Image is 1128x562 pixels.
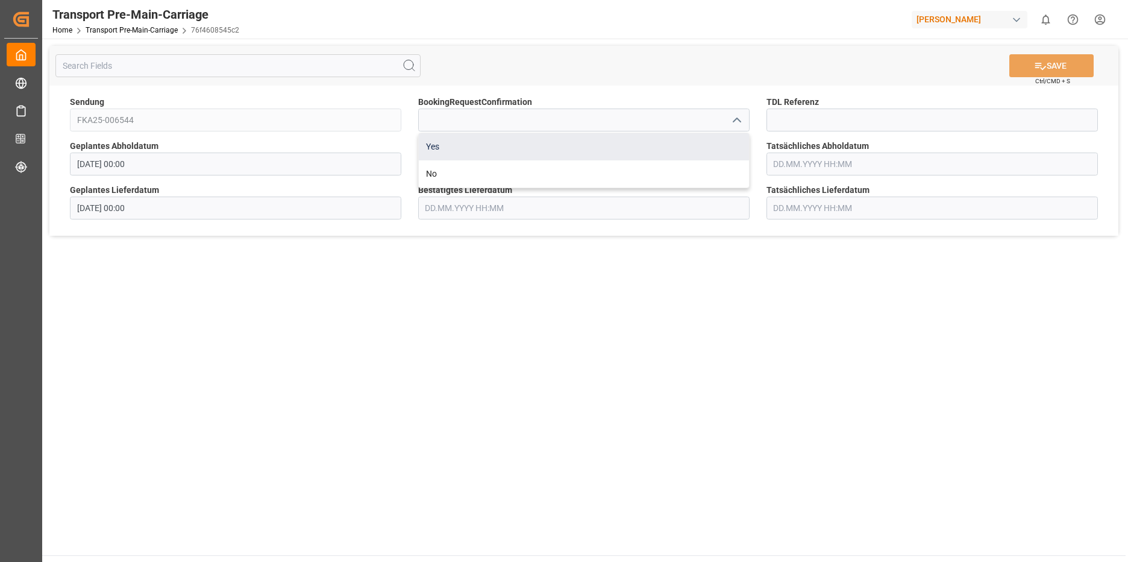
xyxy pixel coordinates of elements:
[419,160,749,188] div: No
[1009,54,1094,77] button: SAVE
[70,140,158,153] span: Geplantes Abholdatum
[1035,77,1070,86] span: Ctrl/CMD + S
[912,8,1032,31] button: [PERSON_NAME]
[1059,6,1086,33] button: Help Center
[52,5,239,24] div: Transport Pre-Main-Carriage
[766,96,819,109] span: TDL Referenz
[766,184,869,197] span: Tatsächliches Lieferdatum
[70,96,104,109] span: Sendung
[1032,6,1059,33] button: show 0 new notifications
[70,153,401,175] input: DD.MM.YYYY HH:MM
[86,26,178,34] a: Transport Pre-Main-Carriage
[766,153,1098,175] input: DD.MM.YYYY HH:MM
[766,197,1098,219] input: DD.MM.YYYY HH:MM
[418,96,532,109] span: BookingRequestConfirmation
[912,11,1027,28] div: [PERSON_NAME]
[55,54,421,77] input: Search Fields
[419,133,749,160] div: Yes
[418,184,512,197] span: Bestätigtes Lieferdatum
[418,197,750,219] input: DD.MM.YYYY HH:MM
[727,111,745,130] button: close menu
[70,184,159,197] span: Geplantes Lieferdatum
[52,26,72,34] a: Home
[766,140,869,153] span: Tatsächliches Abholdatum
[70,197,401,219] input: DD.MM.YYYY HH:MM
